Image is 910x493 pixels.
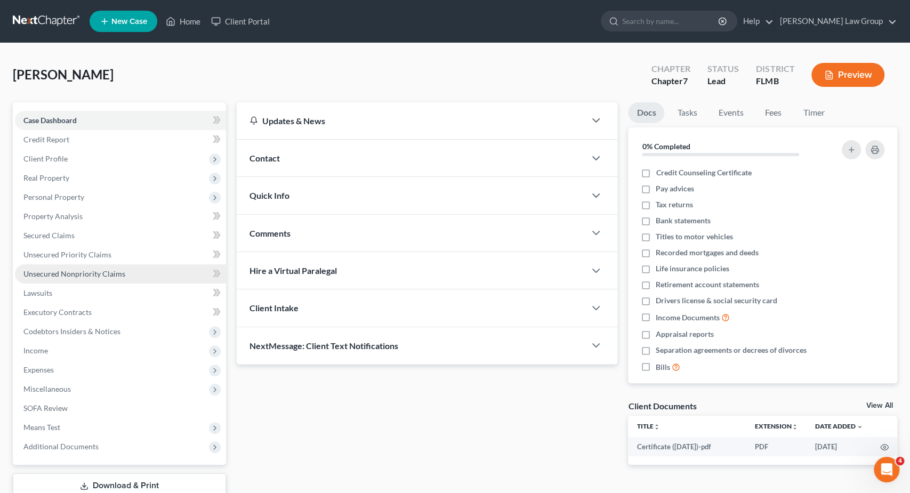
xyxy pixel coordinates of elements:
a: Client Portal [206,12,275,31]
a: Help [738,12,774,31]
span: Means Test [23,423,60,432]
a: Secured Claims [15,226,226,245]
span: Property Analysis [23,212,83,221]
span: Tax returns [656,199,693,210]
a: Home [160,12,206,31]
span: Separation agreements or decrees of divorces [656,345,807,355]
div: Lead [707,75,739,87]
span: Income [23,346,48,355]
span: Personal Property [23,192,84,201]
span: Client Profile [23,154,68,163]
span: Credit Counseling Certificate [656,167,751,178]
div: Chapter [651,75,690,87]
span: Titles to motor vehicles [656,231,733,242]
a: Date Added expand_more [815,422,863,430]
span: Hire a Virtual Paralegal [249,265,337,276]
div: Updates & News [249,115,573,126]
span: 7 [683,76,688,86]
span: NextMessage: Client Text Notifications [249,341,398,351]
a: Tasks [669,102,705,123]
a: SOFA Review [15,399,226,418]
span: Executory Contracts [23,308,92,317]
i: unfold_more [653,424,659,430]
a: Events [710,102,752,123]
span: Comments [249,228,291,238]
span: Recorded mortgages and deeds [656,247,759,258]
a: Docs [628,102,664,123]
span: Bank statements [656,215,711,226]
span: Drivers license & social security card [656,295,777,306]
span: New Case [111,18,147,26]
input: Search by name... [622,11,720,31]
span: Quick Info [249,190,289,200]
a: Credit Report [15,130,226,149]
span: Income Documents [656,312,720,323]
span: Unsecured Nonpriority Claims [23,269,125,278]
span: [PERSON_NAME] [13,67,114,82]
strong: 0% Completed [642,142,690,151]
span: Appraisal reports [656,329,714,340]
a: Executory Contracts [15,303,226,322]
span: Expenses [23,365,54,374]
span: Secured Claims [23,231,75,240]
div: Status [707,63,739,75]
span: Bills [656,362,670,373]
a: Lawsuits [15,284,226,303]
span: Real Property [23,173,69,182]
td: [DATE] [807,437,872,456]
span: Retirement account statements [656,279,759,290]
a: Extensionunfold_more [755,422,798,430]
div: Client Documents [628,400,696,411]
span: Life insurance policies [656,263,729,274]
span: Lawsuits [23,288,52,297]
span: Credit Report [23,135,69,144]
span: Miscellaneous [23,384,71,393]
div: FLMB [756,75,794,87]
div: District [756,63,794,75]
a: Unsecured Nonpriority Claims [15,264,226,284]
span: Codebtors Insiders & Notices [23,327,120,336]
span: Unsecured Priority Claims [23,250,111,259]
a: View All [866,402,893,409]
a: Fees [756,102,790,123]
span: SOFA Review [23,403,68,413]
span: Case Dashboard [23,116,77,125]
iframe: Intercom live chat [874,457,899,482]
td: PDF [746,437,807,456]
a: Titleunfold_more [637,422,659,430]
span: Additional Documents [23,442,99,451]
a: [PERSON_NAME] Law Group [775,12,897,31]
span: Contact [249,153,280,163]
a: Property Analysis [15,207,226,226]
button: Preview [811,63,884,87]
span: Pay advices [656,183,694,194]
td: Certificate ([DATE])-pdf [628,437,746,456]
a: Unsecured Priority Claims [15,245,226,264]
i: expand_more [857,424,863,430]
span: Client Intake [249,303,299,313]
a: Timer [794,102,833,123]
a: Case Dashboard [15,111,226,130]
span: 4 [896,457,904,465]
i: unfold_more [792,424,798,430]
div: Chapter [651,63,690,75]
